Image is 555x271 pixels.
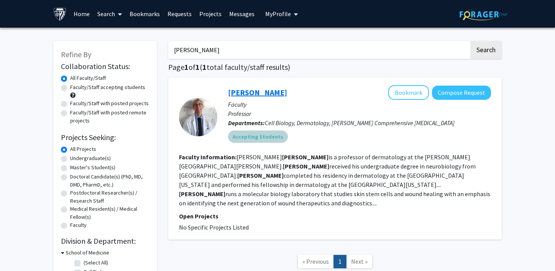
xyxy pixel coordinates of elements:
[53,7,67,21] img: Johns Hopkins University Logo
[302,258,329,265] span: « Previous
[126,0,164,27] a: Bookmarks
[70,189,149,205] label: Postdoctoral Researcher(s) / Research Staff
[70,145,96,153] label: All Projects
[228,131,288,143] mat-chip: Accepting Students
[61,133,149,142] h2: Projects Seeking:
[61,236,149,246] h2: Division & Department:
[346,255,373,268] a: Next Page
[168,41,469,59] input: Search Keywords
[388,85,429,100] button: Add Luis Garza to Bookmarks
[265,10,291,18] span: My Profile
[179,153,490,207] fg-read-more: [PERSON_NAME] is a professor of dermatology at the [PERSON_NAME][GEOGRAPHIC_DATA][PERSON_NAME]. r...
[195,62,200,72] span: 1
[184,62,189,72] span: 1
[70,221,87,229] label: Faculty
[351,258,368,265] span: Next »
[432,86,491,100] button: Compose Request to Luis Garza
[61,62,149,71] h2: Collaboration Status:
[179,153,236,161] b: Faculty Information:
[265,119,455,127] span: Cell Biology, Dermatology, [PERSON_NAME] Comprehensive [MEDICAL_DATA]
[6,236,33,265] iframe: Chat
[225,0,258,27] a: Messages
[164,0,195,27] a: Requests
[460,8,507,20] img: ForagerOne Logo
[70,154,111,162] label: Undergraduate(s)
[70,74,106,82] label: All Faculty/Staff
[70,164,115,172] label: Master's Student(s)
[66,249,109,257] h3: School of Medicine
[70,205,149,221] label: Medical Resident(s) / Medical Fellow(s)
[195,0,225,27] a: Projects
[228,88,287,97] a: [PERSON_NAME]
[70,0,94,27] a: Home
[84,259,108,267] label: (Select All)
[470,41,502,59] button: Search
[70,83,145,91] label: Faculty/Staff accepting students
[228,119,265,127] b: Departments:
[168,63,502,72] h1: Page of ( total faculty/staff results)
[283,162,329,170] b: [PERSON_NAME]
[228,109,491,118] p: Professor
[70,173,149,189] label: Doctoral Candidate(s) (PhD, MD, DMD, PharmD, etc.)
[179,212,491,221] p: Open Projects
[70,109,149,125] label: Faculty/Staff with posted remote projects
[282,153,328,161] b: [PERSON_NAME]
[237,172,284,179] b: [PERSON_NAME]
[61,50,91,59] span: Refine By
[179,190,225,198] b: [PERSON_NAME]
[94,0,126,27] a: Search
[179,223,249,231] span: No Specific Projects Listed
[70,99,149,107] label: Faculty/Staff with posted projects
[333,255,346,268] a: 1
[202,62,207,72] span: 1
[297,255,334,268] a: Previous Page
[228,100,491,109] p: Faculty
